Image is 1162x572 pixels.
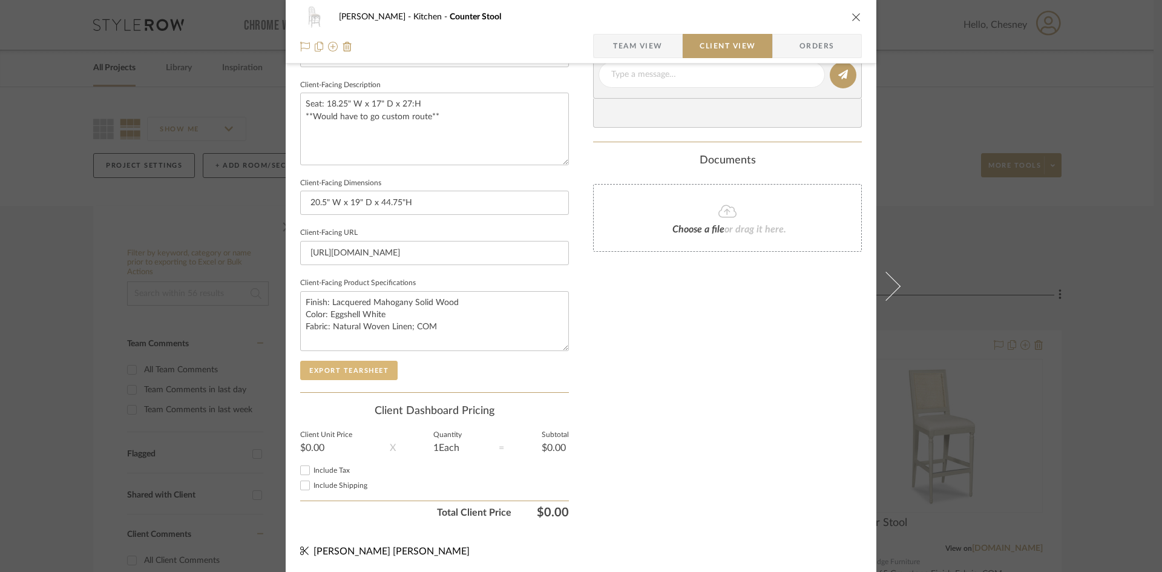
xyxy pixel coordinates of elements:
span: Client View [700,34,755,58]
span: [PERSON_NAME] [PERSON_NAME] [313,547,470,556]
span: [PERSON_NAME] [339,13,413,21]
label: Client-Facing Description [300,82,381,88]
div: 1 Each [433,443,462,453]
button: Export Tearsheet [300,361,398,380]
label: Client-Facing Dimensions [300,180,381,186]
div: $0.00 [542,443,569,453]
span: Include Tax [313,467,350,474]
span: Orders [786,34,848,58]
div: Client Dashboard Pricing [300,405,569,418]
img: Remove from project [343,42,352,51]
input: Enter item dimensions [300,191,569,215]
div: X [390,441,396,455]
label: Client Unit Price [300,432,352,438]
span: Kitchen [413,13,450,21]
label: Subtotal [542,432,569,438]
label: Client-Facing Product Specifications [300,280,416,286]
span: Total Client Price [300,505,511,520]
span: $0.00 [511,505,569,520]
span: Choose a file [672,225,724,234]
button: close [851,12,862,22]
label: Quantity [433,432,462,438]
div: $0.00 [300,443,352,453]
div: = [499,441,504,455]
span: Include Shipping [313,482,367,489]
span: or drag it here. [724,225,786,234]
span: Team View [613,34,663,58]
span: Counter Stool [450,13,501,21]
img: 608b370e-3dcf-46b8-9372-e691e2cd86ba_48x40.jpg [300,5,329,29]
div: Documents [593,154,862,168]
label: Client-Facing URL [300,230,358,236]
input: Enter item URL [300,241,569,265]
